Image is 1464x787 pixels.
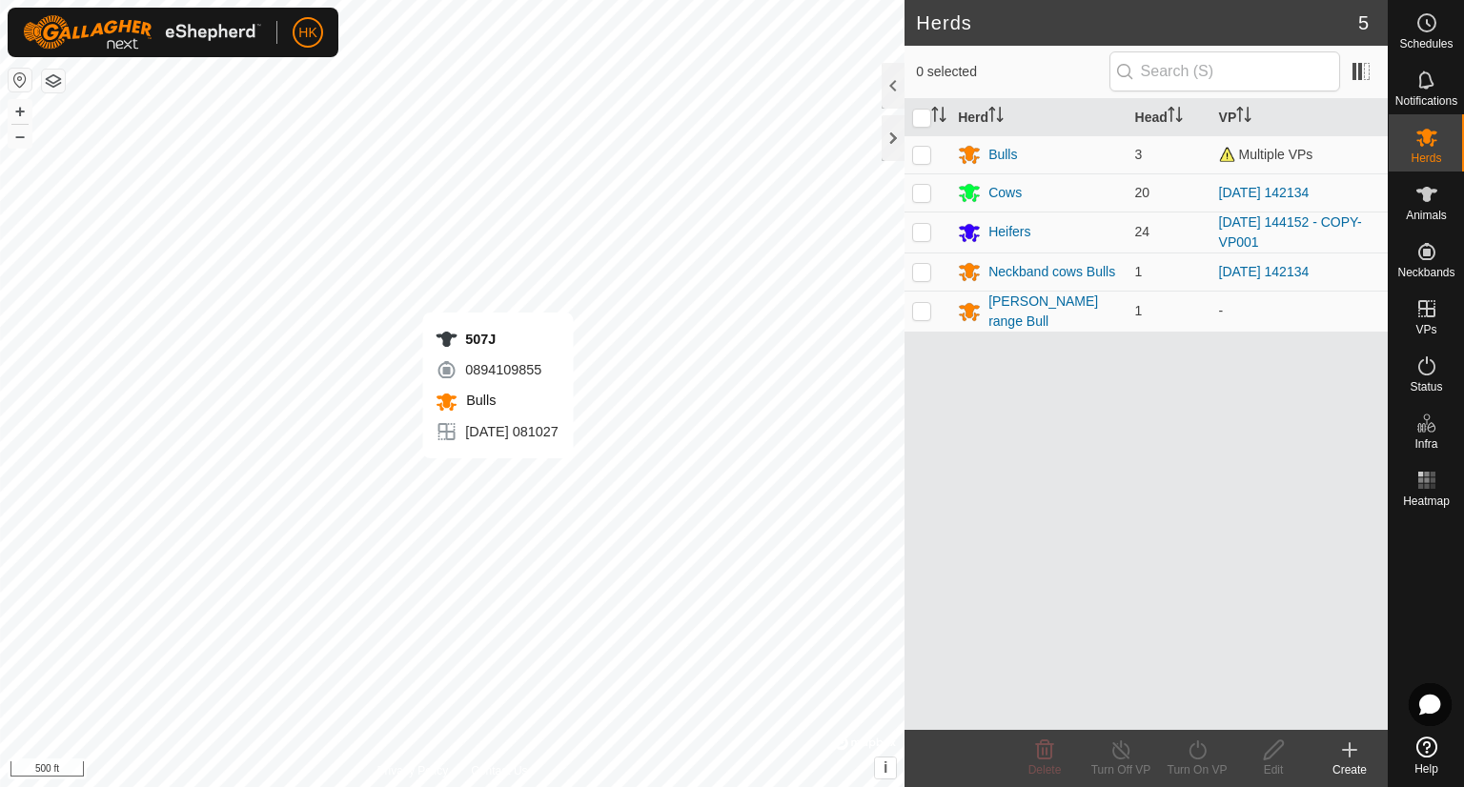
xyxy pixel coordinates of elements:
[1135,224,1150,239] span: 24
[875,757,896,778] button: i
[988,292,1119,332] div: [PERSON_NAME] range Bull
[1083,761,1159,778] div: Turn Off VP
[435,420,558,443] div: [DATE] 081027
[377,762,449,779] a: Privacy Policy
[1397,267,1454,278] span: Neckbands
[1395,95,1457,107] span: Notifications
[916,62,1108,82] span: 0 selected
[1109,51,1340,91] input: Search (S)
[1219,185,1310,200] a: [DATE] 142134
[988,222,1030,242] div: Heifers
[435,328,558,351] div: 507J
[916,11,1358,34] h2: Herds
[1403,495,1450,507] span: Heatmap
[950,99,1127,136] th: Herd
[1211,99,1388,136] th: VP
[9,125,31,148] button: –
[1128,99,1211,136] th: Head
[1219,214,1362,250] a: [DATE] 144152 - COPY-VP001
[298,23,316,43] span: HK
[1311,761,1388,778] div: Create
[1159,761,1235,778] div: Turn On VP
[1135,185,1150,200] span: 20
[42,70,65,92] button: Map Layers
[1414,438,1437,450] span: Infra
[471,762,527,779] a: Contact Us
[23,15,261,50] img: Gallagher Logo
[9,69,31,91] button: Reset Map
[1410,381,1442,393] span: Status
[1358,9,1369,37] span: 5
[1135,147,1143,162] span: 3
[1168,110,1183,125] p-sorticon: Activate to sort
[1219,264,1310,279] a: [DATE] 142134
[1135,264,1143,279] span: 1
[1406,210,1447,221] span: Animals
[884,759,887,776] span: i
[1415,324,1436,335] span: VPs
[988,183,1022,203] div: Cows
[1389,729,1464,782] a: Help
[435,358,558,381] div: 0894109855
[1211,291,1388,332] td: -
[988,145,1017,165] div: Bulls
[1235,761,1311,778] div: Edit
[1411,152,1441,164] span: Herds
[1028,763,1062,777] span: Delete
[1399,38,1453,50] span: Schedules
[988,262,1115,282] div: Neckband cows Bulls
[461,393,496,408] span: Bulls
[1414,763,1438,775] span: Help
[931,110,946,125] p-sorticon: Activate to sort
[1236,110,1251,125] p-sorticon: Activate to sort
[988,110,1004,125] p-sorticon: Activate to sort
[9,100,31,123] button: +
[1135,303,1143,318] span: 1
[1219,147,1313,162] span: Multiple VPs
